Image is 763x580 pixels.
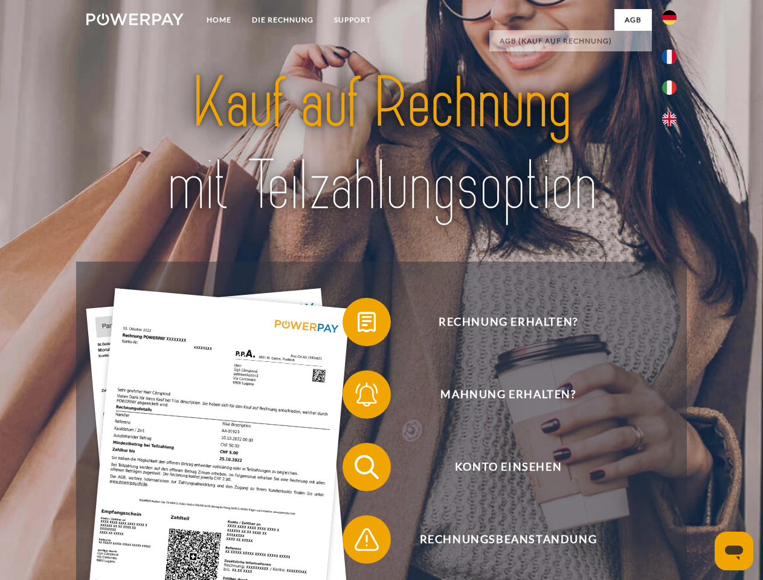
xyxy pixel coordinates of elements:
[614,9,652,31] a: agb
[715,532,753,570] iframe: Schaltfläche zum Öffnen des Messaging-Fensters
[662,50,677,64] img: fr
[352,307,382,337] img: qb_bill.svg
[343,515,657,564] button: Rechnungsbeanstandung
[115,58,648,231] img: title-powerpay_de.svg
[360,298,656,346] span: Rechnung erhalten?
[242,9,324,31] a: DIE RECHNUNG
[343,443,657,491] button: Konto einsehen
[489,30,652,52] a: AGB (Kauf auf Rechnung)
[352,524,382,555] img: qb_warning.svg
[343,370,657,419] button: Mahnung erhalten?
[360,515,656,564] span: Rechnungsbeanstandung
[360,443,656,491] span: Konto einsehen
[324,9,381,31] a: SUPPORT
[662,112,677,126] img: en
[352,379,382,410] img: qb_bell.svg
[662,10,677,25] img: de
[343,298,657,346] button: Rechnung erhalten?
[196,9,242,31] a: Home
[86,13,184,25] img: logo-powerpay-white.svg
[360,370,656,419] span: Mahnung erhalten?
[352,452,382,482] img: qb_search.svg
[662,80,677,95] img: it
